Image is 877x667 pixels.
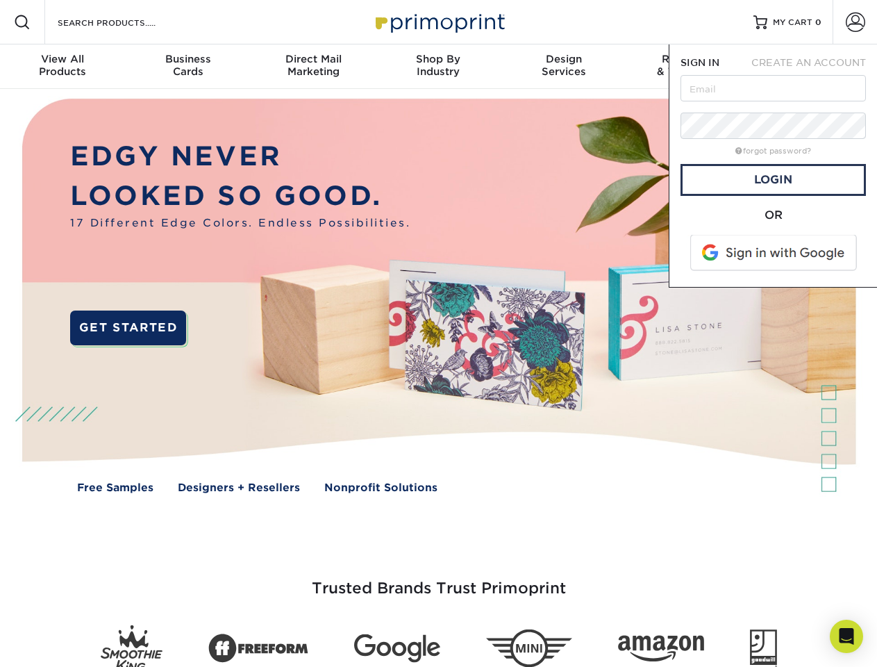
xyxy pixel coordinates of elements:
a: BusinessCards [125,44,250,89]
span: 17 Different Edge Colors. Endless Possibilities. [70,215,410,231]
span: Direct Mail [251,53,376,65]
span: MY CART [773,17,812,28]
img: Amazon [618,636,704,662]
input: Email [680,75,866,101]
div: OR [680,207,866,224]
a: forgot password? [735,147,811,156]
span: 0 [815,17,821,27]
a: Direct MailMarketing [251,44,376,89]
a: GET STARTED [70,311,186,345]
span: Resources [626,53,751,65]
div: Marketing [251,53,376,78]
a: Shop ByIndustry [376,44,501,89]
div: Services [501,53,626,78]
img: Google [354,634,440,663]
span: Business [125,53,250,65]
span: CREATE AN ACCOUNT [751,57,866,68]
img: Primoprint [369,7,508,37]
div: Cards [125,53,250,78]
a: Login [680,164,866,196]
p: LOOKED SO GOOD. [70,176,410,216]
div: & Templates [626,53,751,78]
a: Designers + Resellers [178,480,300,496]
a: Resources& Templates [626,44,751,89]
a: Free Samples [77,480,153,496]
img: Goodwill [750,629,777,667]
span: Design [501,53,626,65]
span: SIGN IN [680,57,719,68]
div: Industry [376,53,501,78]
p: EDGY NEVER [70,137,410,176]
input: SEARCH PRODUCTS..... [56,14,192,31]
span: Shop By [376,53,501,65]
a: Nonprofit Solutions [324,480,437,496]
div: Open Intercom Messenger [830,620,863,653]
h3: Trusted Brands Trust Primoprint [33,546,845,614]
a: DesignServices [501,44,626,89]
